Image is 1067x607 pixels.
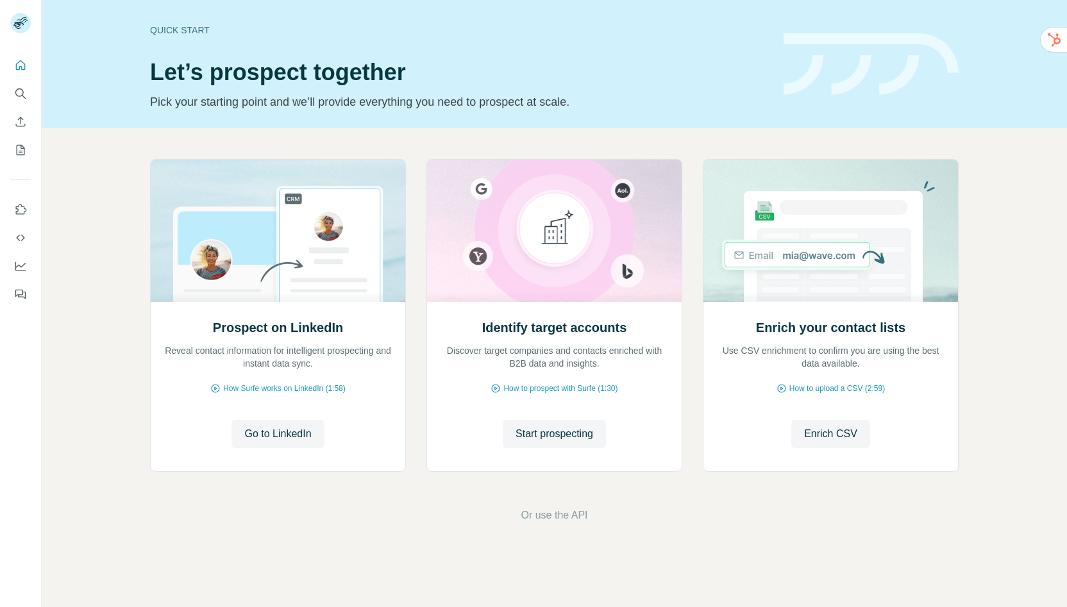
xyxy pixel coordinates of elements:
[482,319,627,337] h2: Identify target accounts
[164,344,392,370] p: Reveal contact information for intelligent prospecting and instant data sync.
[789,383,885,394] span: How to upload a CSV (2:59)
[150,93,768,111] p: Pick your starting point and we’ll provide everything you need to prospect at scale.
[223,383,346,394] span: How Surfe works on LinkedIn (1:58)
[716,344,945,370] p: Use CSV enrichment to confirm you are using the best data available.
[503,383,618,394] span: How to prospect with Surfe (1:30)
[10,110,31,133] button: Enrich CSV
[791,420,870,448] button: Enrich CSV
[10,138,31,162] button: My lists
[231,420,324,448] button: Go to LinkedIn
[503,420,606,448] button: Start prospecting
[10,198,31,221] button: Use Surfe on LinkedIn
[440,344,669,370] p: Discover target companies and contacts enriched with B2B data and insights.
[804,426,857,442] span: Enrich CSV
[703,160,959,302] img: Enrich your contact lists
[150,24,768,37] div: Quick start
[784,33,959,96] img: banner
[521,508,587,523] button: Or use the API
[10,226,31,249] button: Use Surfe API
[10,254,31,278] button: Dashboard
[10,54,31,77] button: Quick start
[756,319,905,337] h2: Enrich your contact lists
[426,160,682,302] img: Identify target accounts
[244,426,311,442] span: Go to LinkedIn
[516,426,593,442] span: Start prospecting
[213,319,343,337] h2: Prospect on LinkedIn
[10,82,31,105] button: Search
[150,160,406,302] img: Prospect on LinkedIn
[150,60,768,85] h1: Let’s prospect together
[10,283,31,306] button: Feedback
